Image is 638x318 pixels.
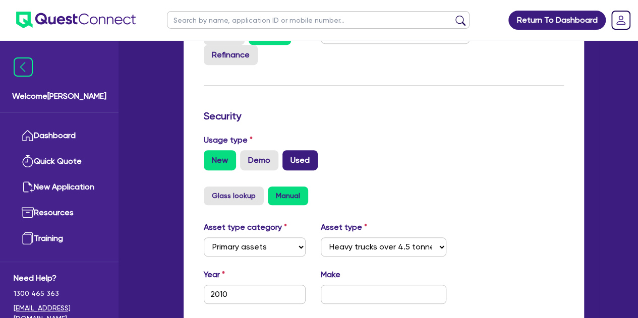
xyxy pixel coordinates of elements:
[14,226,105,251] a: Training
[22,155,34,167] img: quick-quote
[167,11,470,29] input: Search by name, application ID or mobile number...
[14,123,105,149] a: Dashboard
[204,110,564,122] h3: Security
[14,57,33,77] img: icon-menu-close
[14,288,105,299] span: 1300 465 363
[204,45,258,65] label: Refinance
[14,200,105,226] a: Resources
[608,7,634,33] a: Dropdown toggle
[321,269,340,281] label: Make
[22,181,34,193] img: new-application
[204,186,264,205] button: Glass lookup
[14,149,105,174] a: Quick Quote
[204,150,236,170] label: New
[204,269,225,281] label: Year
[508,11,606,30] a: Return To Dashboard
[22,207,34,219] img: resources
[268,186,308,205] button: Manual
[14,272,105,284] span: Need Help?
[282,150,318,170] label: Used
[22,232,34,244] img: training
[14,174,105,200] a: New Application
[204,221,287,233] label: Asset type category
[321,221,367,233] label: Asset type
[204,134,253,146] label: Usage type
[240,150,278,170] label: Demo
[16,12,136,28] img: quest-connect-logo-blue
[12,90,106,102] span: Welcome [PERSON_NAME]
